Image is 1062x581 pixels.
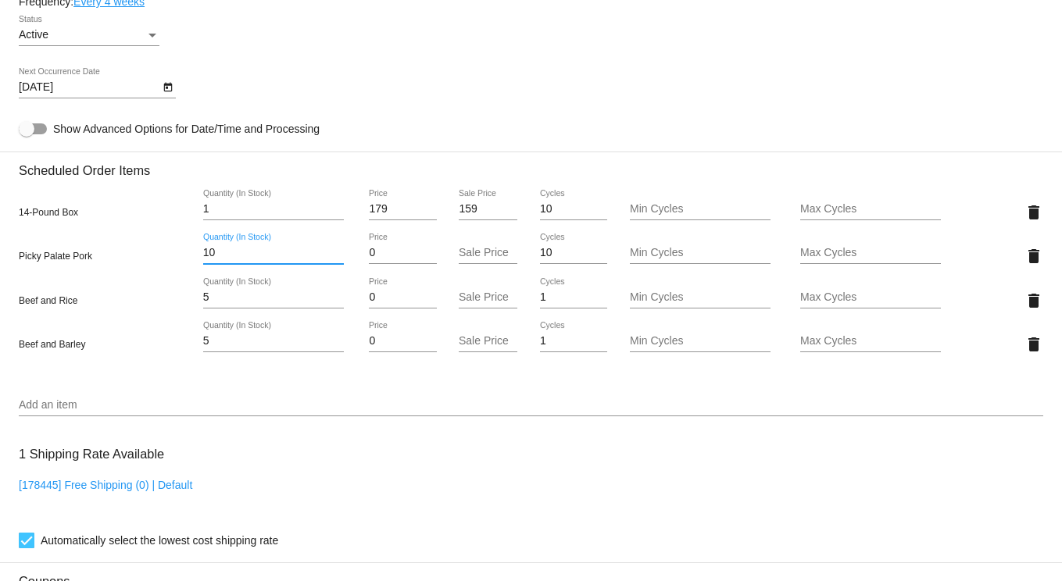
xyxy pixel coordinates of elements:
[630,291,771,304] input: Min Cycles
[369,291,436,304] input: Price
[800,203,941,216] input: Max Cycles
[159,78,176,94] button: Open calendar
[540,247,607,259] input: Cycles
[540,335,607,348] input: Cycles
[19,151,1043,178] h3: Scheduled Order Items
[1024,247,1043,266] mat-icon: delete
[19,207,78,218] span: 14-Pound Box
[459,247,517,259] input: Sale Price
[540,203,607,216] input: Cycles
[19,295,77,306] span: Beef and Rice
[630,335,771,348] input: Min Cycles
[1024,291,1043,310] mat-icon: delete
[41,531,278,550] span: Automatically select the lowest cost shipping rate
[800,247,941,259] input: Max Cycles
[459,335,517,348] input: Sale Price
[630,203,771,216] input: Min Cycles
[369,335,436,348] input: Price
[540,291,607,304] input: Cycles
[19,339,85,350] span: Beef and Barley
[19,479,192,491] a: [178445] Free Shipping (0) | Default
[19,28,48,41] span: Active
[800,335,941,348] input: Max Cycles
[203,203,344,216] input: Quantity (In Stock)
[19,399,1043,412] input: Add an item
[203,335,344,348] input: Quantity (In Stock)
[459,291,517,304] input: Sale Price
[203,247,344,259] input: Quantity (In Stock)
[53,121,320,137] span: Show Advanced Options for Date/Time and Processing
[630,247,771,259] input: Min Cycles
[19,437,164,471] h3: 1 Shipping Rate Available
[369,203,436,216] input: Price
[459,203,517,216] input: Sale Price
[203,291,344,304] input: Quantity (In Stock)
[1024,203,1043,222] mat-icon: delete
[1024,335,1043,354] mat-icon: delete
[369,247,436,259] input: Price
[19,81,159,94] input: Next Occurrence Date
[800,291,941,304] input: Max Cycles
[19,29,159,41] mat-select: Status
[19,251,92,262] span: Picky Palate Pork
